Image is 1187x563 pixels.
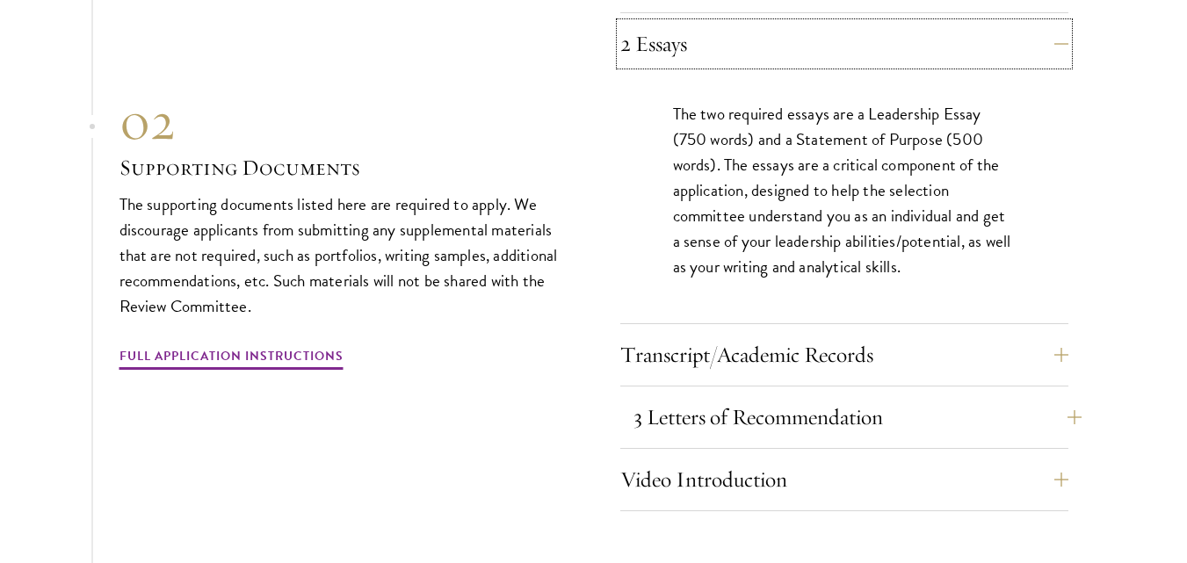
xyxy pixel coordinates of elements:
[119,153,568,183] h3: Supporting Documents
[119,191,568,319] p: The supporting documents listed here are required to apply. We discourage applicants from submitt...
[633,396,1082,438] button: 3 Letters of Recommendation
[620,334,1068,376] button: Transcript/Academic Records
[673,101,1016,279] p: The two required essays are a Leadership Essay (750 words) and a Statement of Purpose (500 words)...
[119,345,344,372] a: Full Application Instructions
[620,458,1068,501] button: Video Introduction
[620,23,1068,65] button: 2 Essays
[119,90,568,153] div: 02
